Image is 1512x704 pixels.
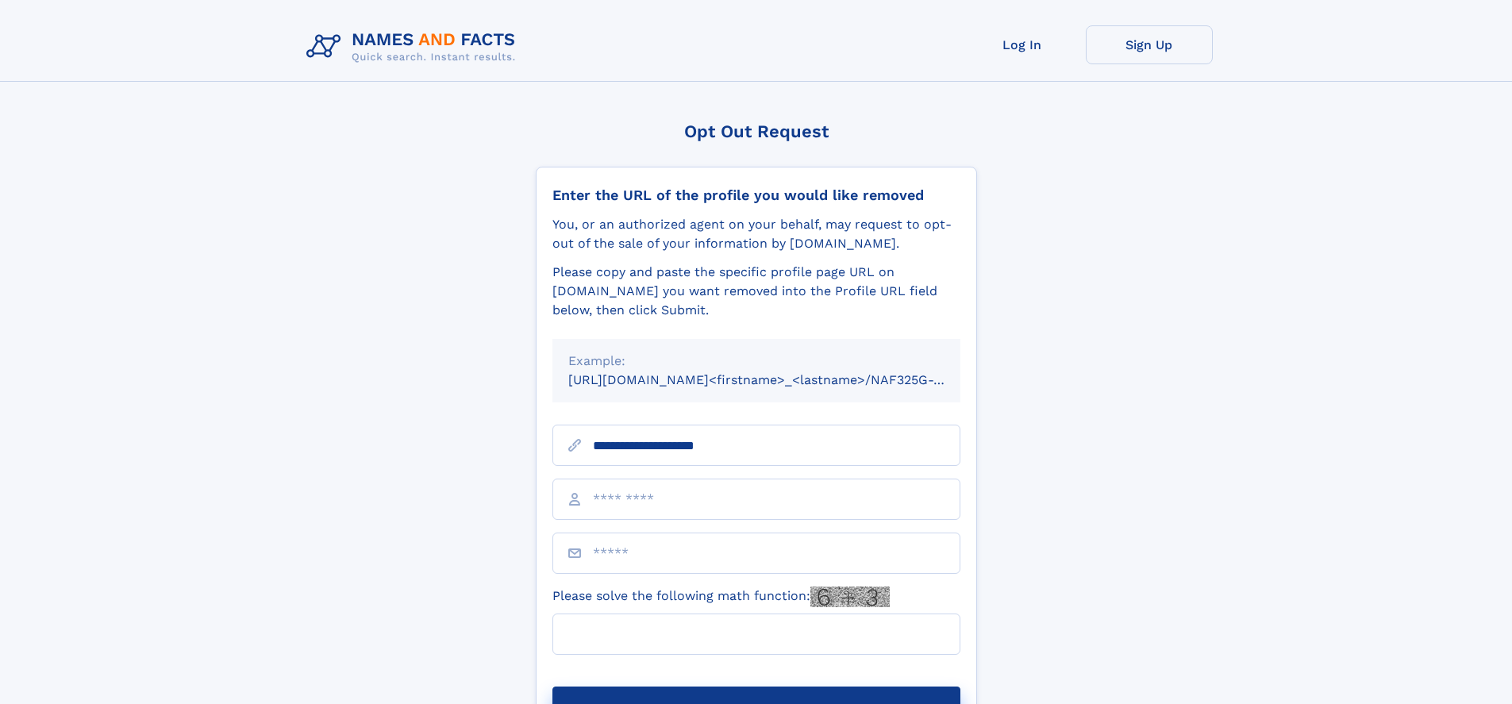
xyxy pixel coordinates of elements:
a: Sign Up [1086,25,1213,64]
img: Logo Names and Facts [300,25,529,68]
div: Opt Out Request [536,121,977,141]
div: Example: [568,352,945,371]
label: Please solve the following math function: [552,587,890,607]
a: Log In [959,25,1086,64]
div: Please copy and paste the specific profile page URL on [DOMAIN_NAME] you want removed into the Pr... [552,263,960,320]
small: [URL][DOMAIN_NAME]<firstname>_<lastname>/NAF325G-xxxxxxxx [568,372,991,387]
div: You, or an authorized agent on your behalf, may request to opt-out of the sale of your informatio... [552,215,960,253]
div: Enter the URL of the profile you would like removed [552,187,960,204]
